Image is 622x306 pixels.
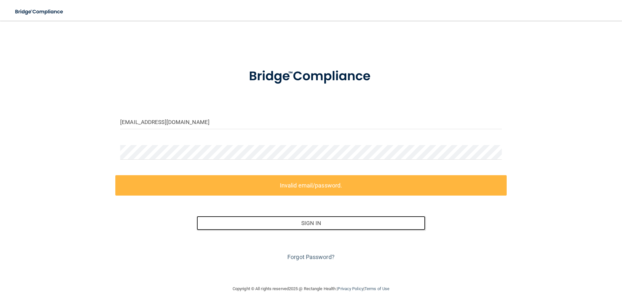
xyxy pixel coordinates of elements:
[364,286,389,291] a: Terms of Use
[115,175,507,196] label: Invalid email/password.
[338,286,363,291] a: Privacy Policy
[120,115,502,129] input: Email
[10,5,69,18] img: bridge_compliance_login_screen.278c3ca4.svg
[287,254,335,260] a: Forgot Password?
[197,216,426,230] button: Sign In
[193,278,429,299] div: Copyright © All rights reserved 2025 @ Rectangle Health | |
[236,60,386,93] img: bridge_compliance_login_screen.278c3ca4.svg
